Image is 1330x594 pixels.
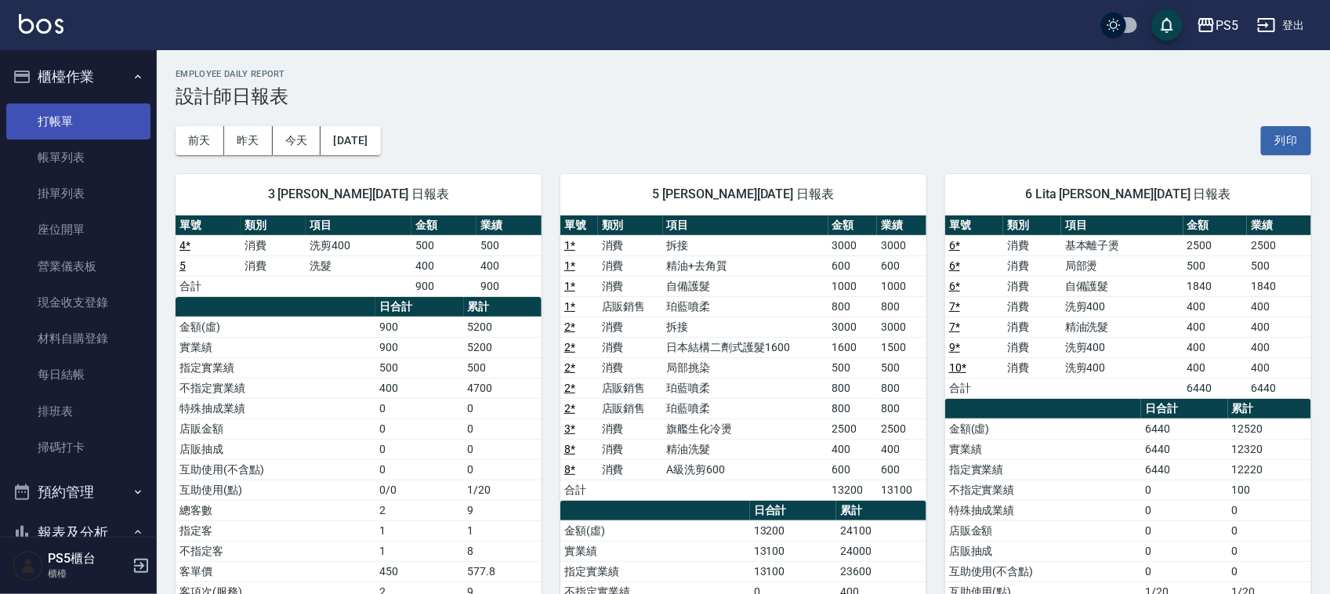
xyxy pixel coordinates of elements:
td: 600 [828,255,878,276]
td: 2500 [1183,235,1248,255]
th: 業績 [477,216,542,236]
td: 400 [1247,296,1311,317]
td: 消費 [598,317,663,337]
th: 累計 [836,501,926,521]
td: 1000 [828,276,878,296]
td: 合計 [560,480,598,500]
button: 報表及分析 [6,513,150,553]
td: 拆接 [663,317,828,337]
td: 2500 [877,418,926,439]
td: 消費 [598,276,663,296]
span: 6 Lita [PERSON_NAME][DATE] 日報表 [964,187,1292,202]
td: 577.8 [464,561,542,581]
button: 預約管理 [6,472,150,513]
td: 洗剪400 [1061,337,1183,357]
td: 500 [828,357,878,378]
td: 400 [877,439,926,459]
td: 實業績 [560,541,750,561]
td: 1840 [1247,276,1311,296]
td: 珀藍噴柔 [663,296,828,317]
td: 500 [411,235,477,255]
td: 消費 [598,357,663,378]
td: 1 [375,520,464,541]
th: 項目 [1061,216,1183,236]
span: 5 [PERSON_NAME][DATE] 日報表 [579,187,908,202]
td: 8 [464,541,542,561]
td: 精油+去角質 [663,255,828,276]
h3: 設計師日報表 [176,85,1311,107]
td: 日本結構二劑式護髮1600 [663,337,828,357]
button: 前天 [176,126,224,155]
td: 不指定實業績 [945,480,1141,500]
td: 拆接 [663,235,828,255]
button: 昨天 [224,126,273,155]
button: save [1151,9,1183,41]
th: 單號 [945,216,1003,236]
td: 店販銷售 [598,296,663,317]
td: 0 [1141,480,1227,500]
a: 營業儀表板 [6,248,150,284]
td: 900 [375,337,464,357]
td: 店販金額 [176,418,375,439]
th: 累計 [464,297,542,317]
td: 24100 [836,520,926,541]
td: 0 [464,459,542,480]
td: 店販銷售 [598,378,663,398]
td: 400 [477,255,542,276]
td: 500 [375,357,464,378]
td: 0 [375,398,464,418]
button: 今天 [273,126,321,155]
a: 掃碼打卡 [6,429,150,465]
td: 店販抽成 [945,541,1141,561]
td: 0 [1141,520,1227,541]
a: 排班表 [6,393,150,429]
td: 3000 [877,317,926,337]
td: 消費 [1003,276,1061,296]
th: 單號 [560,216,598,236]
td: 800 [877,378,926,398]
td: 互助使用(點) [176,480,375,500]
th: 項目 [663,216,828,236]
td: 0 [1228,561,1311,581]
th: 日合計 [375,297,464,317]
h2: Employee Daily Report [176,69,1311,79]
td: 實業績 [176,337,375,357]
td: 0 [1141,541,1227,561]
td: 6440 [1141,459,1227,480]
td: 400 [1247,357,1311,378]
a: 打帳單 [6,103,150,139]
td: 消費 [241,255,306,276]
td: 消費 [598,418,663,439]
td: 12320 [1228,439,1311,459]
th: 業績 [877,216,926,236]
td: 互助使用(不含點) [176,459,375,480]
table: a dense table [176,216,542,297]
td: 500 [1183,255,1248,276]
td: 800 [877,398,926,418]
td: 金額(虛) [945,418,1141,439]
td: 4700 [464,378,542,398]
h5: PS5櫃台 [48,551,128,567]
td: 3000 [877,235,926,255]
td: 5200 [464,317,542,337]
td: 12220 [1228,459,1311,480]
td: 13100 [750,541,836,561]
td: 消費 [1003,317,1061,337]
th: 金額 [1183,216,1248,236]
td: 0/0 [375,480,464,500]
td: 1 [464,520,542,541]
td: 0 [464,418,542,439]
td: 500 [877,357,926,378]
th: 類別 [241,216,306,236]
td: 13100 [750,561,836,581]
td: 9 [464,500,542,520]
th: 類別 [598,216,663,236]
th: 項目 [306,216,411,236]
td: 500 [1247,255,1311,276]
td: 基本離子燙 [1061,235,1183,255]
td: 400 [1183,337,1248,357]
td: 金額(虛) [176,317,375,337]
td: 客單價 [176,561,375,581]
td: 消費 [598,255,663,276]
a: 帳單列表 [6,139,150,176]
